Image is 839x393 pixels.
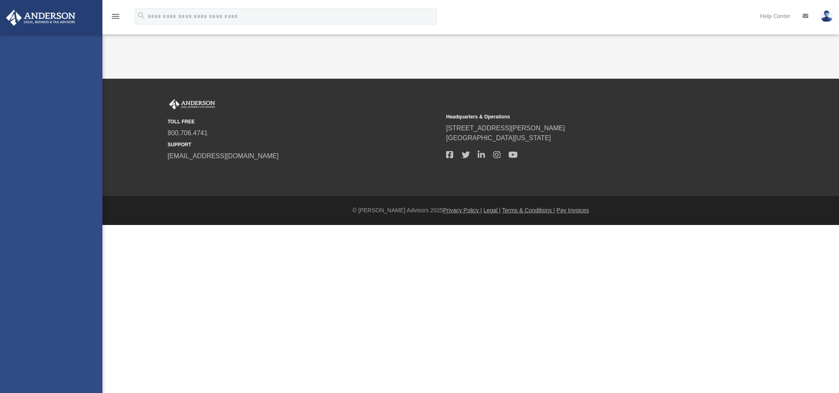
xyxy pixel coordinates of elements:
a: menu [111,16,120,21]
a: [EMAIL_ADDRESS][DOMAIN_NAME] [168,152,279,159]
small: TOLL FREE [168,118,440,125]
a: Pay Invoices [556,207,589,214]
a: Terms & Conditions | [502,207,555,214]
a: Privacy Policy | [443,207,482,214]
div: © [PERSON_NAME] Advisors 2025 [102,206,839,215]
a: Legal | [483,207,501,214]
small: SUPPORT [168,141,440,148]
i: menu [111,11,120,21]
img: Anderson Advisors Platinum Portal [4,10,78,26]
img: Anderson Advisors Platinum Portal [168,99,217,110]
a: [GEOGRAPHIC_DATA][US_STATE] [446,134,551,141]
i: search [137,11,146,20]
small: Headquarters & Operations [446,113,719,120]
img: User Pic [821,10,833,22]
a: 800.706.4741 [168,129,208,136]
a: [STREET_ADDRESS][PERSON_NAME] [446,125,565,132]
